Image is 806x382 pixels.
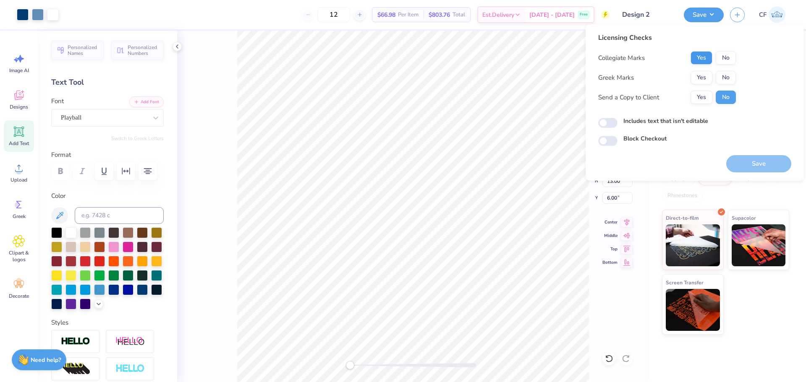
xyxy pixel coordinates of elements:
[732,213,756,222] span: Supacolor
[9,67,29,74] span: Image AI
[602,232,618,239] span: Middle
[691,51,712,65] button: Yes
[623,134,667,143] label: Block Checkout
[317,7,350,22] input: – –
[769,6,785,23] img: Cholo Fernandez
[51,96,64,106] label: Font
[691,91,712,104] button: Yes
[580,12,588,18] span: Free
[759,10,767,20] span: CF
[755,6,789,23] a: CF
[61,337,90,346] img: Stroke
[51,318,68,327] label: Styles
[602,246,618,252] span: Top
[662,190,703,202] div: Rhinestones
[716,51,736,65] button: No
[482,10,514,19] span: Est. Delivery
[51,150,164,160] label: Format
[9,140,29,147] span: Add Text
[598,53,645,63] div: Collegiate Marks
[623,117,708,125] label: Includes text that isn't editable
[684,8,724,22] button: Save
[128,44,159,56] span: Personalized Numbers
[598,73,634,83] div: Greek Marks
[716,91,736,104] button: No
[129,96,164,107] button: Add Font
[5,249,33,263] span: Clipart & logos
[13,213,26,220] span: Greek
[31,356,61,364] strong: Need help?
[602,219,618,226] span: Center
[453,10,465,19] span: Total
[51,41,104,60] button: Personalized Names
[111,135,164,142] button: Switch to Greek Letters
[68,44,99,56] span: Personalized Names
[602,259,618,266] span: Bottom
[111,41,164,60] button: Personalized Numbers
[398,10,419,19] span: Per Item
[666,213,699,222] span: Direct-to-film
[346,361,354,369] div: Accessibility label
[75,207,164,224] input: e.g. 7428 c
[115,336,145,347] img: Shadow
[51,77,164,88] div: Text Tool
[9,293,29,299] span: Decorate
[115,364,145,374] img: Negative Space
[377,10,395,19] span: $66.98
[529,10,575,19] span: [DATE] - [DATE]
[666,289,720,331] img: Screen Transfer
[61,362,90,376] img: 3D Illusion
[616,6,678,23] input: Untitled Design
[598,33,736,43] div: Licensing Checks
[716,71,736,84] button: No
[732,224,786,266] img: Supacolor
[691,71,712,84] button: Yes
[598,93,659,102] div: Send a Copy to Client
[666,224,720,266] img: Direct-to-film
[10,104,28,110] span: Designs
[429,10,450,19] span: $803.76
[666,278,704,287] span: Screen Transfer
[51,191,164,201] label: Color
[10,177,27,183] span: Upload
